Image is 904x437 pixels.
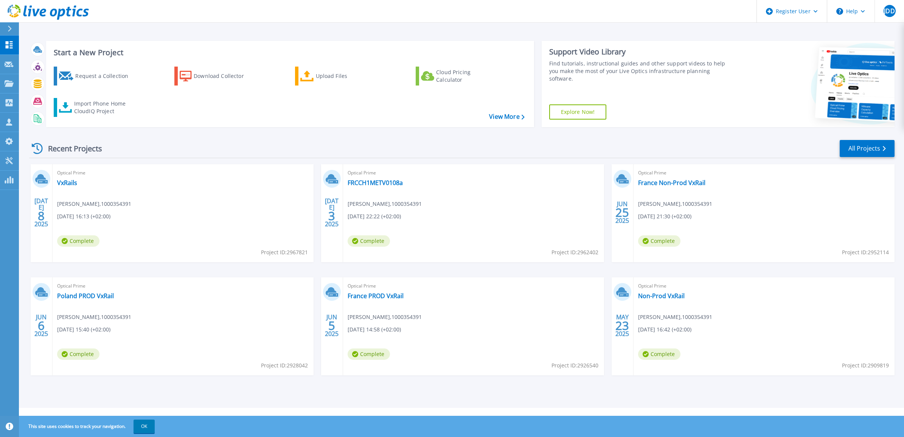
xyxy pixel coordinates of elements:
a: Explore Now! [549,104,607,120]
span: [DATE] 14:58 (+02:00) [348,325,401,334]
div: Download Collector [194,68,254,84]
span: Complete [638,235,680,247]
div: Import Phone Home CloudIQ Project [74,100,133,115]
span: Optical Prime [348,169,600,177]
span: This site uses cookies to track your navigation. [21,420,155,433]
span: Optical Prime [57,169,309,177]
span: Optical Prime [638,282,890,290]
div: JUN 2025 [615,199,629,226]
span: 5 [328,322,335,329]
a: All Projects [840,140,895,157]
span: Project ID: 2967821 [261,248,308,257]
span: Complete [348,348,390,360]
span: 8 [38,213,45,219]
span: Project ID: 2909819 [842,361,889,370]
a: Cloud Pricing Calculator [416,67,500,86]
span: [PERSON_NAME] , 1000354391 [638,200,712,208]
h3: Start a New Project [54,48,524,57]
span: Complete [57,235,99,247]
div: Cloud Pricing Calculator [436,68,497,84]
span: [PERSON_NAME] , 1000354391 [57,313,131,321]
div: Support Video Library [549,47,731,57]
span: [DATE] 16:13 (+02:00) [57,212,110,221]
div: Request a Collection [75,68,136,84]
span: [DATE] 16:42 (+02:00) [638,325,691,334]
span: Optical Prime [638,169,890,177]
span: [DATE] 22:22 (+02:00) [348,212,401,221]
div: JUN 2025 [34,312,48,339]
span: Optical Prime [348,282,600,290]
div: Upload Files [316,68,376,84]
span: Optical Prime [57,282,309,290]
div: MAY 2025 [615,312,629,339]
a: Poland PROD VxRail [57,292,114,300]
span: Project ID: 2952114 [842,248,889,257]
button: OK [134,420,155,433]
div: Recent Projects [29,139,112,158]
span: Project ID: 2928042 [261,361,308,370]
span: Project ID: 2926540 [551,361,598,370]
a: France PROD VxRail [348,292,404,300]
a: France Non-Prod VxRail [638,179,705,187]
span: Project ID: 2962402 [551,248,598,257]
a: Upload Files [295,67,379,86]
div: Find tutorials, instructional guides and other support videos to help you make the most of your L... [549,60,731,82]
span: Complete [57,348,99,360]
div: [DATE] 2025 [325,199,339,226]
a: Request a Collection [54,67,138,86]
span: [PERSON_NAME] , 1000354391 [348,200,422,208]
div: JUN 2025 [325,312,339,339]
span: [PERSON_NAME] , 1000354391 [57,200,131,208]
div: [DATE] 2025 [34,199,48,226]
a: VxRails [57,179,77,187]
span: JDD [884,8,895,14]
a: FRCCH1METV0108a [348,179,403,187]
span: Complete [348,235,390,247]
span: 23 [615,322,629,329]
span: Complete [638,348,680,360]
a: Download Collector [174,67,259,86]
span: [PERSON_NAME] , 1000354391 [638,313,712,321]
span: [PERSON_NAME] , 1000354391 [348,313,422,321]
span: 3 [328,213,335,219]
span: [DATE] 21:30 (+02:00) [638,212,691,221]
a: Non-Prod VxRail [638,292,685,300]
span: [DATE] 15:40 (+02:00) [57,325,110,334]
a: View More [489,113,524,120]
span: 6 [38,322,45,329]
span: 25 [615,209,629,216]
